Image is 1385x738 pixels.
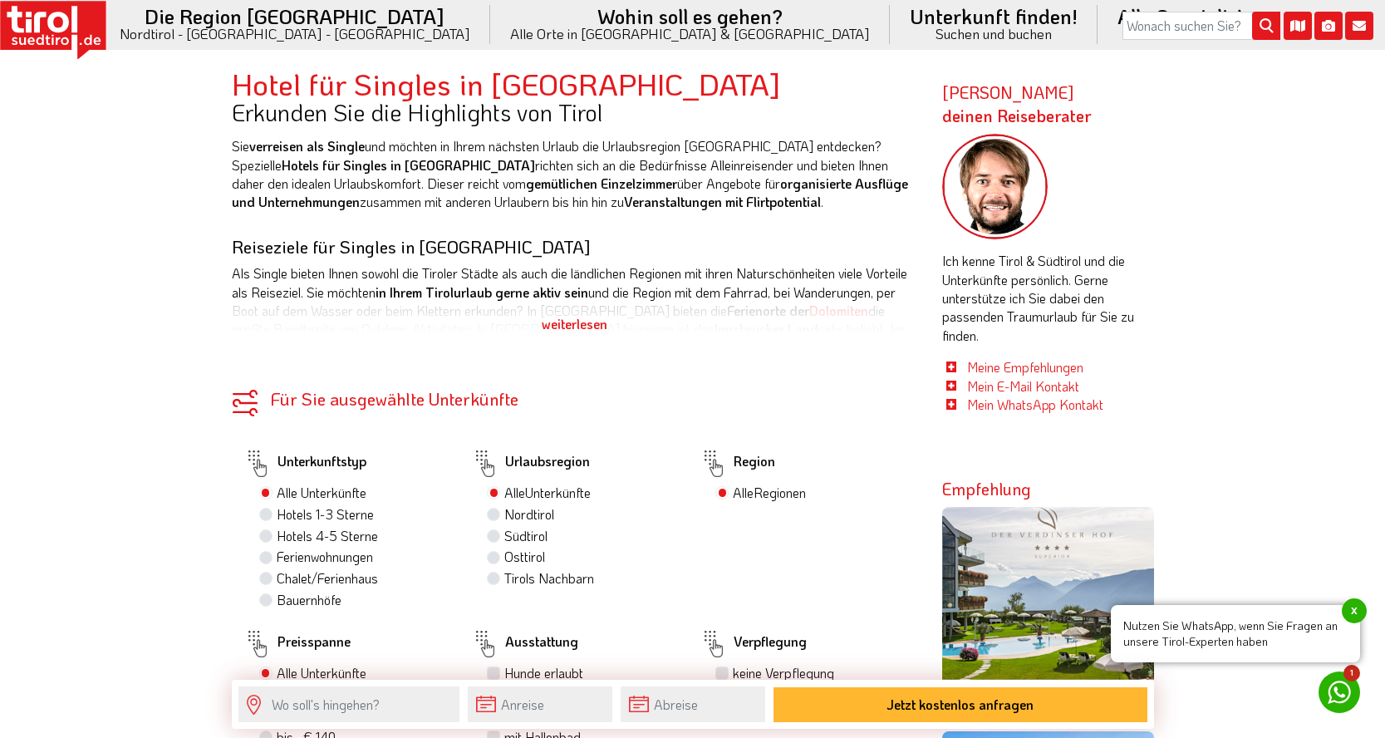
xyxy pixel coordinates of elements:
[621,686,765,722] input: Abreise
[472,625,578,663] label: Ausstattung
[504,527,548,545] label: Südtirol
[967,358,1083,376] a: Meine Empfehlungen
[232,137,917,212] p: Sie und möchten in Ihrem nächsten Urlaub die Urlaubsregion [GEOGRAPHIC_DATA] entdecken? Spezielle...
[910,27,1078,41] small: Suchen und buchen
[733,484,806,502] label: Alle Regionen
[277,548,373,566] label: Ferienwohnungen
[504,569,594,588] label: Tirols Nachbarn
[120,27,470,41] small: Nordtirol - [GEOGRAPHIC_DATA] - [GEOGRAPHIC_DATA]
[942,134,1154,415] div: Ich kenne Tirol & Südtirol und die Unterkünfte persönlich. Gerne unterstütze ich Sie dabei den pa...
[504,548,545,566] label: Osttirol
[727,302,868,319] strong: Ferienorte der
[468,686,612,722] input: Anreise
[1284,12,1312,40] i: Karte öffnen
[232,67,917,101] h2: Hotel für Singles in [GEOGRAPHIC_DATA]
[700,445,775,483] label: Region
[232,303,917,345] div: weiterlesen
[232,175,908,210] strong: organisierte Ausflüge und Unternehmungen
[244,625,351,663] label: Preisspanne
[232,264,917,432] p: Als Single bieten Ihnen sowohl die Tiroler Städte als auch die ländlichen Regionen mit ihren Natu...
[942,478,1031,499] strong: Empfehlung
[282,156,535,174] strong: Hotels für Singles in [GEOGRAPHIC_DATA]
[510,27,870,41] small: Alle Orte in [GEOGRAPHIC_DATA] & [GEOGRAPHIC_DATA]
[1314,12,1343,40] i: Fotogalerie
[967,396,1103,413] a: Mein WhatsApp Kontakt
[1345,12,1373,40] i: Kontakt
[942,105,1092,126] span: deinen Reiseberater
[277,505,374,524] label: Hotels 1-3 Sterne
[942,134,1049,240] img: frag-markus.png
[1122,12,1280,40] input: Wonach suchen Sie?
[232,237,917,256] h3: Reiseziele für Singles in [GEOGRAPHIC_DATA]
[1343,665,1360,681] span: 1
[504,484,591,502] label: Alle Unterkünfte
[942,507,1154,719] img: verdinserhof.png
[1342,598,1367,623] span: x
[504,664,583,682] label: Hunde erlaubt
[733,664,834,682] label: keine Verpflegung
[277,569,378,588] label: Chalet/Ferienhaus
[232,390,917,407] div: Für Sie ausgewählte Unterkünfte
[624,193,821,210] strong: Veranstaltungen mit Flirtpotential
[232,100,917,125] h3: Erkunden Sie die Highlights von Tirol
[277,527,378,545] label: Hotels 4-5 Sterne
[277,591,341,609] label: Bauernhöfe
[774,687,1147,722] button: Jetzt kostenlos anfragen
[1319,672,1360,713] a: 1 Nutzen Sie WhatsApp, wenn Sie Fragen an unsere Tirol-Experten habenx
[249,137,365,155] strong: verreisen als Single
[277,484,366,502] label: Alle Unterkünfte
[967,377,1079,395] a: Mein E-Mail Kontakt
[376,283,588,301] strong: in Ihrem Tirolurlaub gerne aktiv sein
[526,175,677,192] strong: gemütlichen Einzelzimmer
[504,505,554,524] label: Nordtirol
[238,686,459,722] input: Wo soll's hingehen?
[277,664,366,682] label: Alle Unterkünfte
[472,445,590,483] label: Urlaubsregion
[244,445,366,483] label: Unterkunftstyp
[809,302,868,319] a: Dolomiten
[700,625,807,663] label: Verpflegung
[942,81,1092,126] strong: [PERSON_NAME]
[1111,605,1360,662] span: Nutzen Sie WhatsApp, wenn Sie Fragen an unsere Tirol-Experten haben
